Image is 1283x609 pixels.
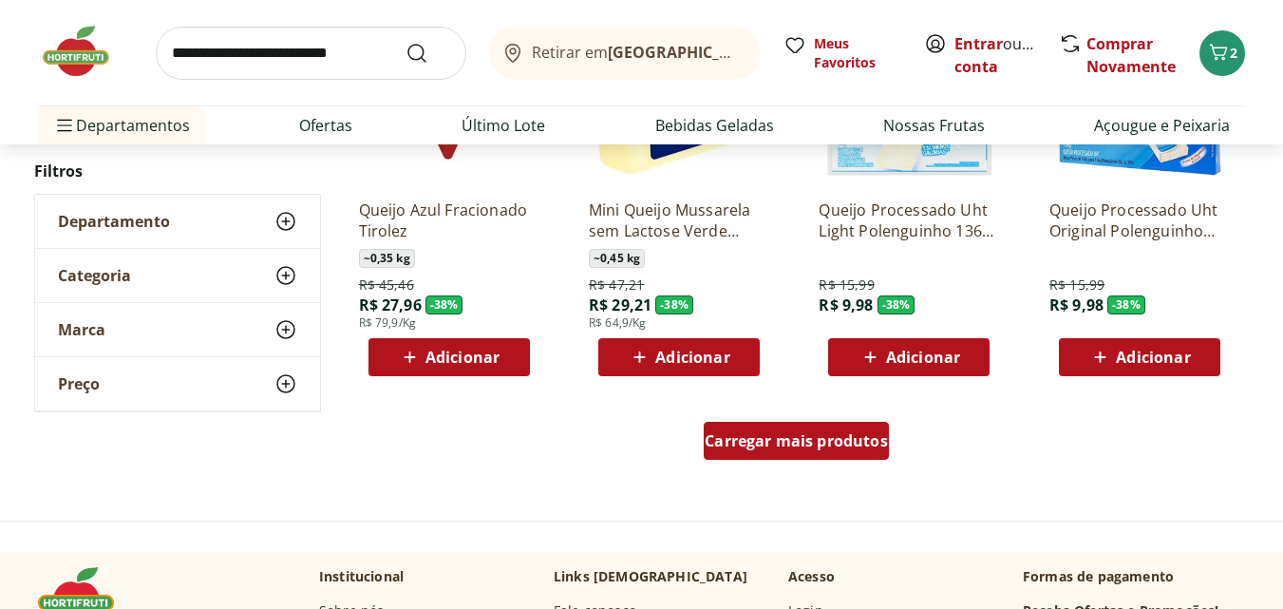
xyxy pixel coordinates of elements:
span: Adicionar [655,350,729,365]
span: Departamento [58,212,170,231]
a: Comprar Novamente [1086,33,1176,77]
p: Links [DEMOGRAPHIC_DATA] [554,567,747,586]
span: R$ 45,46 [359,276,414,295]
span: R$ 27,96 [359,295,422,315]
span: - 38 % [877,295,915,314]
a: Queijo Azul Fracionado Tirolez [359,200,539,241]
span: R$ 15,99 [819,276,874,295]
button: Adicionar [1059,338,1220,376]
button: Menu [53,103,76,148]
button: Departamento [35,195,320,248]
a: Carregar mais produtos [704,422,889,467]
button: Adicionar [828,338,990,376]
span: Meus Favoritos [814,34,901,72]
button: Adicionar [598,338,760,376]
a: Queijo Processado Uht Original Polenguinho 136G 8 Unidades [1049,200,1230,241]
span: Departamentos [53,103,190,148]
img: Hortifruti [38,23,133,80]
b: [GEOGRAPHIC_DATA]/[GEOGRAPHIC_DATA] [608,42,928,63]
a: Nossas Frutas [883,114,985,137]
span: Marca [58,320,105,339]
span: R$ 47,21 [589,276,644,295]
span: 2 [1230,44,1237,62]
span: - 38 % [655,295,693,314]
span: ~ 0,35 kg [359,249,415,268]
span: Categoria [58,266,131,285]
p: Institucional [319,567,404,586]
button: Retirar em[GEOGRAPHIC_DATA]/[GEOGRAPHIC_DATA] [489,27,761,80]
span: R$ 9,98 [1049,295,1104,315]
p: Formas de pagamento [1023,567,1245,586]
span: R$ 9,98 [819,295,873,315]
button: Preço [35,357,320,410]
span: Preço [58,374,100,393]
button: Marca [35,303,320,356]
span: Retirar em [532,44,742,61]
a: Bebidas Geladas [655,114,774,137]
span: Adicionar [886,350,960,365]
input: search [156,27,466,80]
a: Mini Queijo Mussarela sem Lactose Verde Campo Lacfree Unidade [589,200,769,241]
a: Ofertas [299,114,352,137]
h2: Filtros [34,152,321,190]
span: R$ 29,21 [589,295,651,315]
span: ~ 0,45 kg [589,249,645,268]
span: R$ 79,9/Kg [359,315,417,331]
a: Criar conta [954,33,1059,77]
span: Adicionar [425,350,500,365]
a: Entrar [954,33,1003,54]
span: R$ 64,9/Kg [589,315,647,331]
button: Adicionar [368,338,530,376]
a: Açougue e Peixaria [1094,114,1230,137]
span: - 38 % [1107,295,1145,314]
a: Queijo Processado Uht Light Polenguinho 136G 8 Unidades [819,200,999,241]
button: Submit Search [406,42,451,65]
span: R$ 15,99 [1049,276,1104,295]
button: Categoria [35,249,320,302]
p: Acesso [788,567,835,586]
span: - 38 % [425,295,463,314]
a: Meus Favoritos [783,34,901,72]
span: ou [954,32,1039,78]
a: Último Lote [462,114,545,137]
span: Adicionar [1116,350,1190,365]
span: Carregar mais produtos [705,433,888,448]
button: Carrinho [1199,30,1245,76]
